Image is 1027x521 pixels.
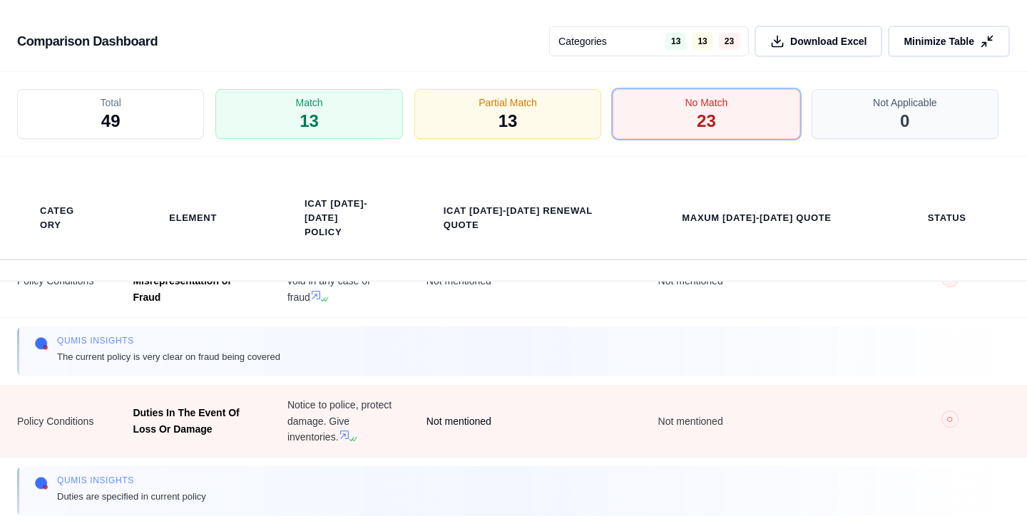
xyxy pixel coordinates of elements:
[57,475,206,486] span: Qumis INSIGHTS
[57,349,280,364] span: The current policy is very clear on fraud being covered
[665,202,848,234] th: Maxum [DATE]-[DATE] Quote
[426,273,624,289] span: Not mentioned
[296,96,323,110] span: Match
[873,96,937,110] span: Not Applicable
[941,411,959,433] button: ○
[133,407,239,435] strong: Duties In The Event Of Loss Or Damage
[658,273,856,289] span: Not mentioned
[287,257,392,306] span: This Coverage Part is void in any case of fraud
[426,413,624,430] span: Not mentioned
[499,110,518,133] span: 13
[697,110,716,133] span: 23
[941,270,959,292] button: ○
[658,413,856,430] span: Not mentioned
[685,96,727,110] span: No Match
[900,110,909,133] span: 0
[911,202,983,234] th: Status
[287,188,392,248] th: ICAT [DATE]-[DATE] Policy
[426,195,624,241] th: ICAT [DATE]-[DATE] Renewal Quote
[57,489,206,504] span: Duties are specified in current policy
[300,110,319,133] span: 13
[152,202,234,234] th: Element
[479,96,537,110] span: Partial Match
[57,335,280,346] span: Qumis INSIGHTS
[946,413,954,425] span: ○
[287,397,392,445] span: Notice to police, protect damage. Give inventories.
